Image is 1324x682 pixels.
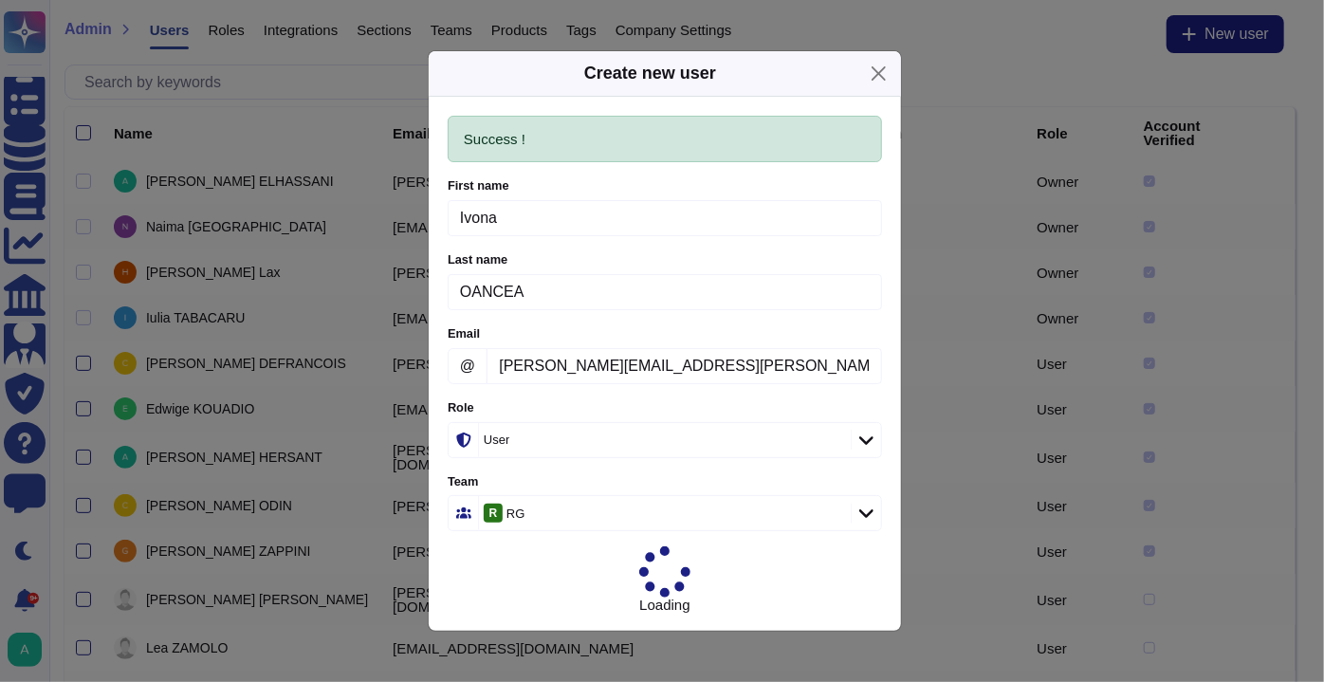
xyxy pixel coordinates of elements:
input: Enter user lastname [448,274,882,310]
label: First name [448,180,882,193]
label: Role [448,402,882,415]
label: Email [448,328,882,341]
div: RG [506,507,525,520]
div: Success ! [448,116,882,162]
label: Last name [448,254,882,267]
span: @ [448,348,487,384]
button: Close [864,59,893,88]
div: Create new user [584,61,716,86]
input: Enter user firstname [448,200,882,236]
div: R [484,504,503,523]
label: Team [448,476,882,488]
div: Loading [639,546,690,611]
input: Enter email [487,348,882,384]
div: User [484,433,509,446]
